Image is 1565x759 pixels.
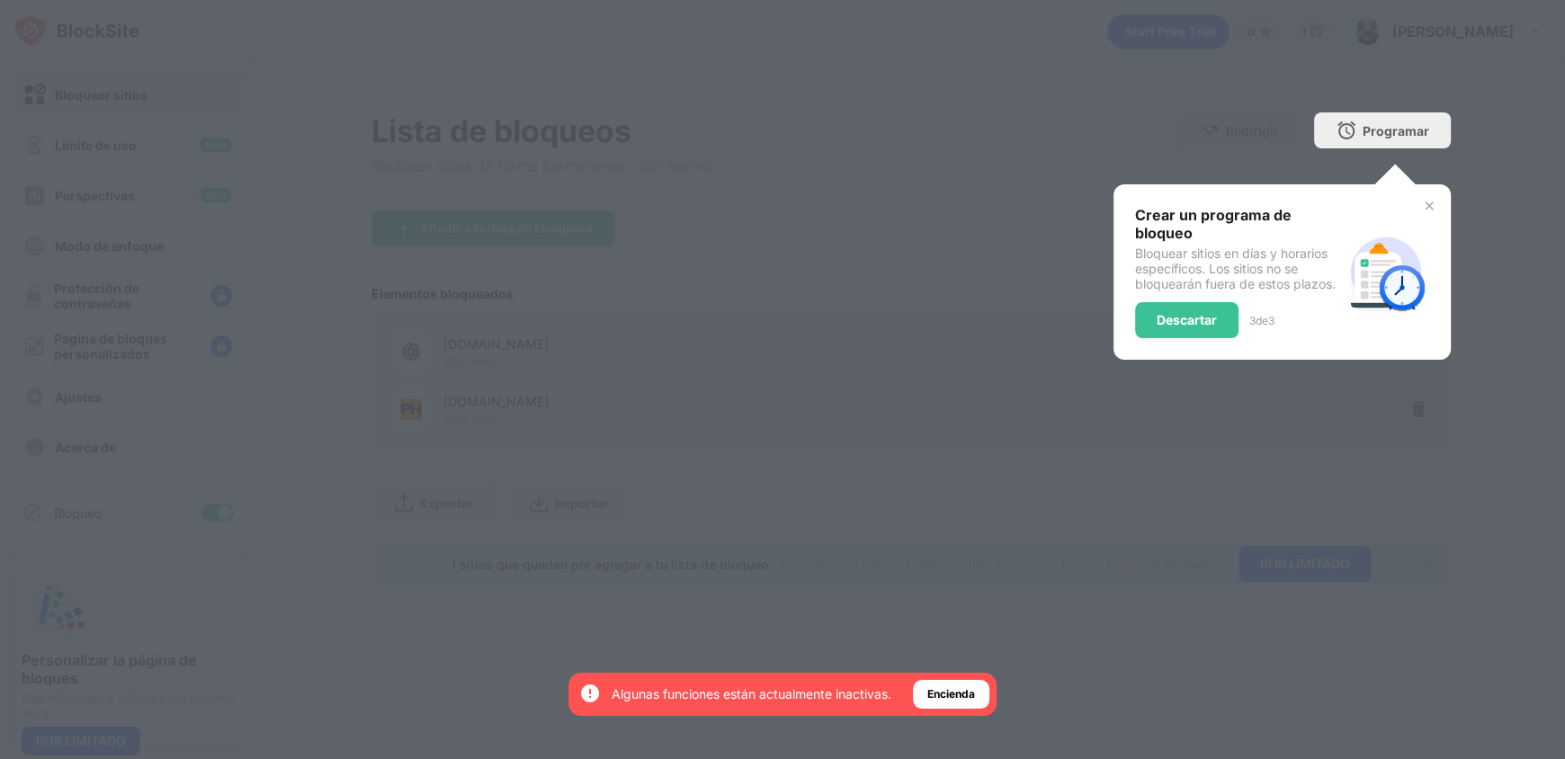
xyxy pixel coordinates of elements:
[612,686,891,701] font: Algunas funciones están actualmente inactivas.
[1157,312,1217,327] font: Descartar
[1135,246,1336,291] font: Bloquear sitios en días y horarios específicos. Los sitios no se bloquearán fuera de estos plazos.
[1343,229,1429,316] img: schedule.svg
[1249,314,1256,327] font: 3
[1135,206,1292,242] font: Crear un programa de bloqueo
[1363,123,1429,138] font: Programar
[1422,199,1436,213] img: x-button.svg
[1268,314,1274,327] font: 3
[579,683,601,704] img: error-circle-white.svg
[927,687,975,701] font: Encienda
[1256,314,1268,327] font: de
